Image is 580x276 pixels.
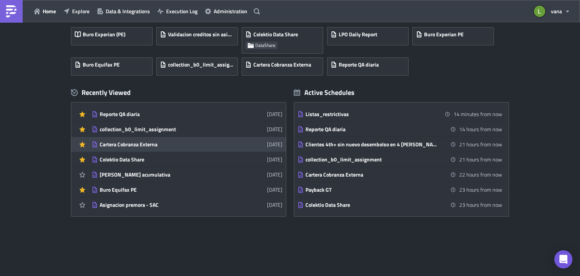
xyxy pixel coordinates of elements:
[242,54,327,76] a: Cartera Cobranza Externa
[43,7,56,15] span: Home
[100,141,232,148] div: Cartera Cobranza Externa
[305,171,438,178] div: Cartera Cobranza Externa
[533,5,546,18] img: Avatar
[554,250,572,268] div: Open Intercom Messenger
[298,137,502,152] a: Clientes 4th+ sin nuevo desembolso en 4 [PERSON_NAME]21 hours from now
[100,202,232,208] div: Asignacion premora - SAC
[71,54,156,76] a: Buro Equifax PE
[92,167,282,182] a: [PERSON_NAME] acumulativa[DATE]
[267,110,282,118] time: 2025-09-12T19:40:05Z
[305,141,438,148] div: Clientes 4th+ sin nuevo desembolso en 4 [PERSON_NAME]
[551,7,562,15] span: vana
[92,197,282,212] a: Asignacion premora - SAC[DATE]
[92,152,282,167] a: Colektio Data Share[DATE]
[71,87,286,98] div: Recently Viewed
[459,171,502,178] time: 2025-09-17 07:00
[92,137,282,152] a: Cartera Cobranza Externa[DATE]
[298,152,502,167] a: collection_b0_limit_assignment21 hours from now
[298,167,502,182] a: Cartera Cobranza Externa22 hours from now
[294,88,355,97] div: Active Schedules
[459,186,502,194] time: 2025-09-17 08:00
[168,61,234,68] span: collection_b0_limit_assignment
[454,110,502,118] time: 2025-09-16 09:00
[459,125,502,133] time: 2025-09-16 23:00
[100,111,232,118] div: Reporte QA diaria
[267,125,282,133] time: 2025-09-12T18:42:58Z
[100,171,232,178] div: [PERSON_NAME] acumulativa
[305,156,438,163] div: collection_b0_limit_assignment
[305,186,438,193] div: Payback GT
[100,156,232,163] div: Colektio Data Share
[339,31,377,38] span: LPO Daily Report
[93,5,154,17] button: Data & Integrations
[83,61,120,68] span: Buro Equifax PE
[298,107,502,121] a: Listas_restrictivas14 minutes from now
[156,23,242,54] a: Validacion creditos sin asignar - SAC
[60,5,93,17] button: Explore
[327,23,412,54] a: LPO Daily Report
[100,186,232,193] div: Buro Equifax PE
[71,23,156,54] a: Buro Experian (PE)
[267,155,282,163] time: 2025-09-12T18:41:33Z
[30,5,60,17] button: Home
[92,122,282,136] a: collection_b0_limit_assignment[DATE]
[339,61,379,68] span: Reporte QA diaria
[242,23,327,54] a: Colektio Data ShareDataShare
[92,107,282,121] a: Reporte QA diaria[DATE]
[412,23,498,54] a: Buro Experian PE
[154,5,201,17] button: Execution Log
[253,31,298,38] span: Colektio Data Share
[459,140,502,148] time: 2025-09-17 06:00
[92,182,282,197] a: Buro Equifax PE[DATE]
[267,201,282,209] time: 2025-09-02T23:35:53Z
[459,155,502,163] time: 2025-09-17 06:00
[166,7,197,15] span: Execution Log
[424,31,464,38] span: Buro Experian PE
[255,42,275,48] span: DataShare
[305,202,438,208] div: Colektio Data Share
[327,54,412,76] a: Reporte QA diaria
[201,5,251,17] button: Administration
[168,31,234,38] span: Validacion creditos sin asignar - SAC
[156,54,242,76] a: collection_b0_limit_assignment
[267,140,282,148] time: 2025-09-12T18:41:46Z
[253,61,311,68] span: Cartera Cobranza Externa
[72,7,89,15] span: Explore
[305,126,438,133] div: Reporte QA diaria
[459,201,502,209] time: 2025-09-17 08:00
[106,7,150,15] span: Data & Integrations
[298,182,502,197] a: Payback GT23 hours from now
[100,126,232,133] div: collection_b0_limit_assignment
[267,171,282,178] time: 2025-09-10T14:48:44Z
[529,3,574,20] button: vana
[298,197,502,212] a: Colektio Data Share23 hours from now
[5,5,17,17] img: PushMetrics
[214,7,247,15] span: Administration
[305,111,438,118] div: Listas_restrictivas
[267,186,282,194] time: 2025-09-09T15:03:42Z
[83,31,125,38] span: Buro Experian (PE)
[298,122,502,136] a: Reporte QA diaria14 hours from now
